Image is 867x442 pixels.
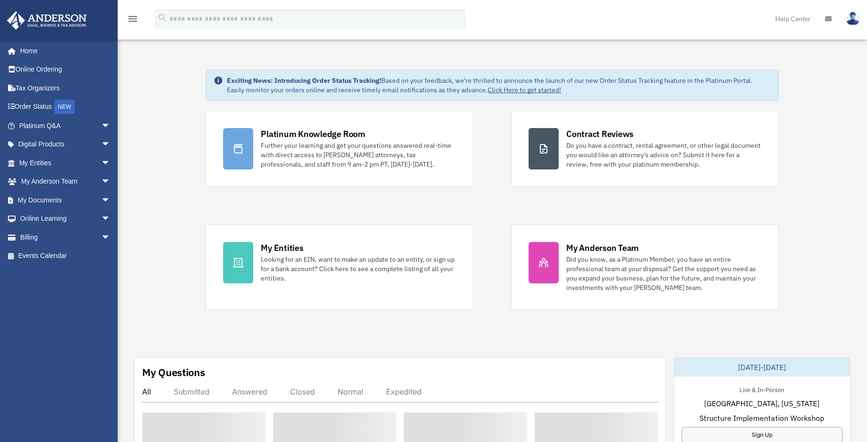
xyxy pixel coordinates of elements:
[704,398,819,409] span: [GEOGRAPHIC_DATA], [US_STATE]
[101,116,120,136] span: arrow_drop_down
[261,128,365,140] div: Platinum Knowledge Room
[142,365,205,379] div: My Questions
[206,225,474,310] a: My Entities Looking for an EIN, want to make an update to an entity, or sign up for a bank accoun...
[127,13,138,24] i: menu
[7,60,125,79] a: Online Ordering
[261,141,456,169] div: Further your learning and get your questions answered real-time with direct access to [PERSON_NAM...
[7,191,125,209] a: My Documentsarrow_drop_down
[7,79,125,97] a: Tax Organizers
[4,11,89,30] img: Anderson Advisors Platinum Portal
[157,13,168,23] i: search
[511,111,779,187] a: Contract Reviews Do you have a contract, rental agreement, or other legal document you would like...
[386,387,422,396] div: Expedited
[699,412,824,424] span: Structure Implementation Workshop
[127,16,138,24] a: menu
[7,97,125,117] a: Order StatusNEW
[261,255,456,283] div: Looking for an EIN, want to make an update to an entity, or sign up for a bank account? Click her...
[101,209,120,229] span: arrow_drop_down
[7,153,125,172] a: My Entitiesarrow_drop_down
[566,242,639,254] div: My Anderson Team
[232,387,267,396] div: Answered
[566,141,762,169] div: Do you have a contract, rental agreement, or other legal document you would like an attorney's ad...
[7,228,125,247] a: Billingarrow_drop_down
[142,387,151,396] div: All
[7,135,125,154] a: Digital Productsarrow_drop_down
[101,191,120,210] span: arrow_drop_down
[488,86,561,94] a: Click Here to get started!
[54,100,75,114] div: NEW
[732,384,792,394] div: Live & In-Person
[7,247,125,265] a: Events Calendar
[337,387,363,396] div: Normal
[227,76,771,95] div: Based on your feedback, we're thrilled to announce the launch of our new Order Status Tracking fe...
[566,128,634,140] div: Contract Reviews
[7,209,125,228] a: Online Learningarrow_drop_down
[227,76,381,85] strong: Exciting News: Introducing Order Status Tracking!
[101,153,120,173] span: arrow_drop_down
[7,116,125,135] a: Platinum Q&Aarrow_drop_down
[846,12,860,25] img: User Pic
[7,172,125,191] a: My Anderson Teamarrow_drop_down
[101,172,120,192] span: arrow_drop_down
[261,242,303,254] div: My Entities
[101,228,120,247] span: arrow_drop_down
[7,41,120,60] a: Home
[206,111,474,187] a: Platinum Knowledge Room Further your learning and get your questions answered real-time with dire...
[511,225,779,310] a: My Anderson Team Did you know, as a Platinum Member, you have an entire professional team at your...
[674,358,851,377] div: [DATE]-[DATE]
[566,255,762,292] div: Did you know, as a Platinum Member, you have an entire professional team at your disposal? Get th...
[290,387,315,396] div: Closed
[174,387,209,396] div: Submitted
[101,135,120,154] span: arrow_drop_down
